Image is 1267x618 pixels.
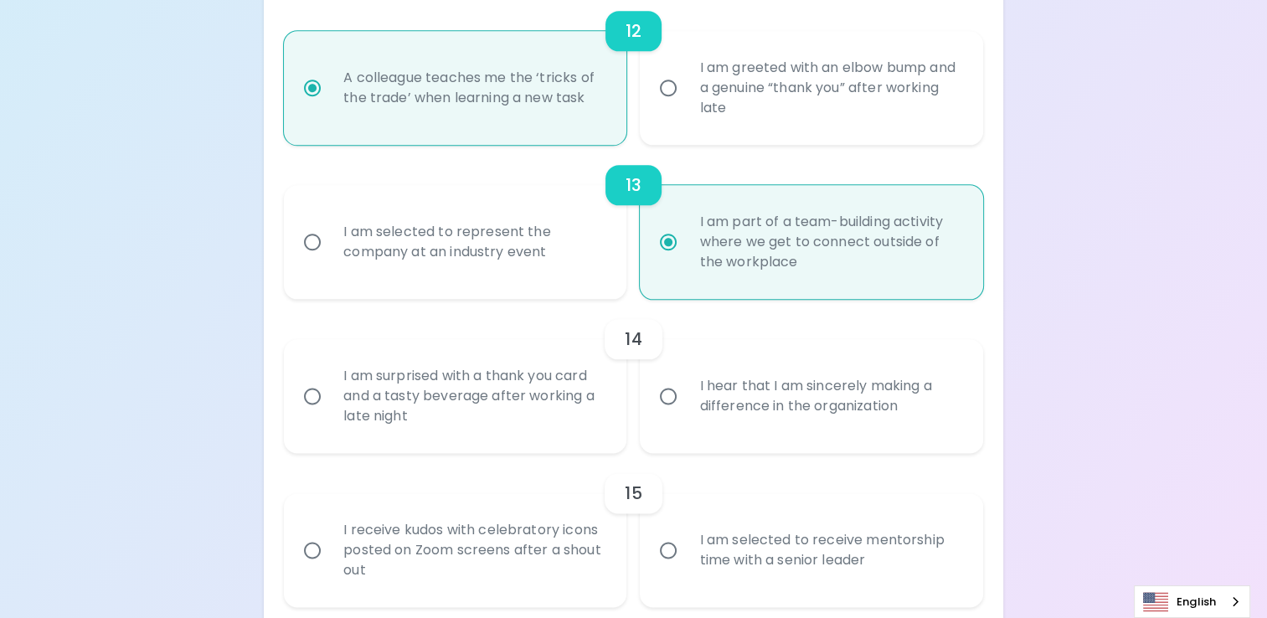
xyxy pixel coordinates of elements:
a: English [1135,586,1249,617]
div: choice-group-check [284,299,983,453]
h6: 12 [626,18,641,44]
div: I am surprised with a thank you card and a tasty beverage after working a late night [330,346,617,446]
div: Language [1134,585,1250,618]
div: I hear that I am sincerely making a difference in the organization [686,356,973,436]
div: I am selected to represent the company at an industry event [330,202,617,282]
div: choice-group-check [284,145,983,299]
h6: 15 [625,480,641,507]
div: I am part of a team-building activity where we get to connect outside of the workplace [686,192,973,292]
div: choice-group-check [284,453,983,607]
div: I am greeted with an elbow bump and a genuine “thank you” after working late [686,38,973,138]
h6: 13 [626,172,641,198]
div: A colleague teaches me the ‘tricks of the trade’ when learning a new task [330,48,617,128]
div: I am selected to receive mentorship time with a senior leader [686,510,973,590]
h6: 14 [625,326,641,353]
div: I receive kudos with celebratory icons posted on Zoom screens after a shout out [330,500,617,600]
aside: Language selected: English [1134,585,1250,618]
